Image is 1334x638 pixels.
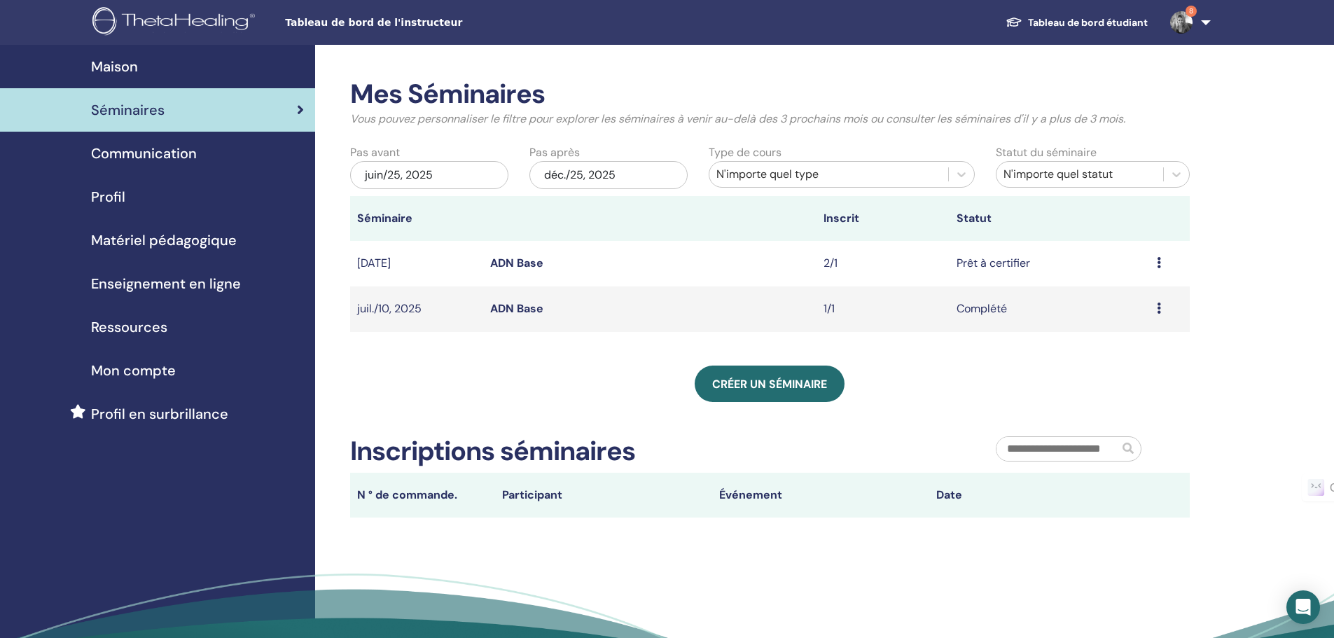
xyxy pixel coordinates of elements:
[350,436,635,468] h2: Inscriptions séminaires
[495,473,712,518] th: Participant
[490,256,543,270] a: ADN Base
[350,111,1190,127] p: Vous pouvez personnaliser le filtre pour explorer les séminaires à venir au-delà des 3 prochains ...
[929,473,1146,518] th: Date
[950,196,1149,241] th: Statut
[996,144,1097,161] label: Statut du séminaire
[490,301,543,316] a: ADN Base
[712,473,929,518] th: Événement
[91,273,241,294] span: Enseignement en ligne
[91,360,176,381] span: Mon compte
[91,56,138,77] span: Maison
[350,196,483,241] th: Séminaire
[716,166,941,183] div: N'importe quel type
[1003,166,1156,183] div: N'importe quel statut
[350,144,400,161] label: Pas avant
[529,144,580,161] label: Pas après
[817,241,950,286] td: 2/1
[1170,11,1193,34] img: default.jpg
[350,241,483,286] td: [DATE]
[91,230,237,251] span: Matériel pédagogique
[91,99,165,120] span: Séminaires
[91,317,167,338] span: Ressources
[92,7,260,39] img: logo.png
[91,143,197,164] span: Communication
[91,403,228,424] span: Profil en surbrillance
[695,366,845,402] a: Créer un séminaire
[285,15,495,30] span: Tableau de bord de l'instructeur
[350,473,495,518] th: N ° de commande.
[1006,16,1022,28] img: graduation-cap-white.svg
[1286,590,1320,624] div: Open Intercom Messenger
[709,144,781,161] label: Type de cours
[950,241,1149,286] td: Prêt à certifier
[350,161,508,189] div: juin/25, 2025
[712,377,827,391] span: Créer un séminaire
[350,78,1190,111] h2: Mes Séminaires
[350,286,483,332] td: juil./10, 2025
[817,286,950,332] td: 1/1
[950,286,1149,332] td: Complété
[817,196,950,241] th: Inscrit
[529,161,688,189] div: déc./25, 2025
[91,186,125,207] span: Profil
[1186,6,1197,17] span: 8
[994,10,1159,36] a: Tableau de bord étudiant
